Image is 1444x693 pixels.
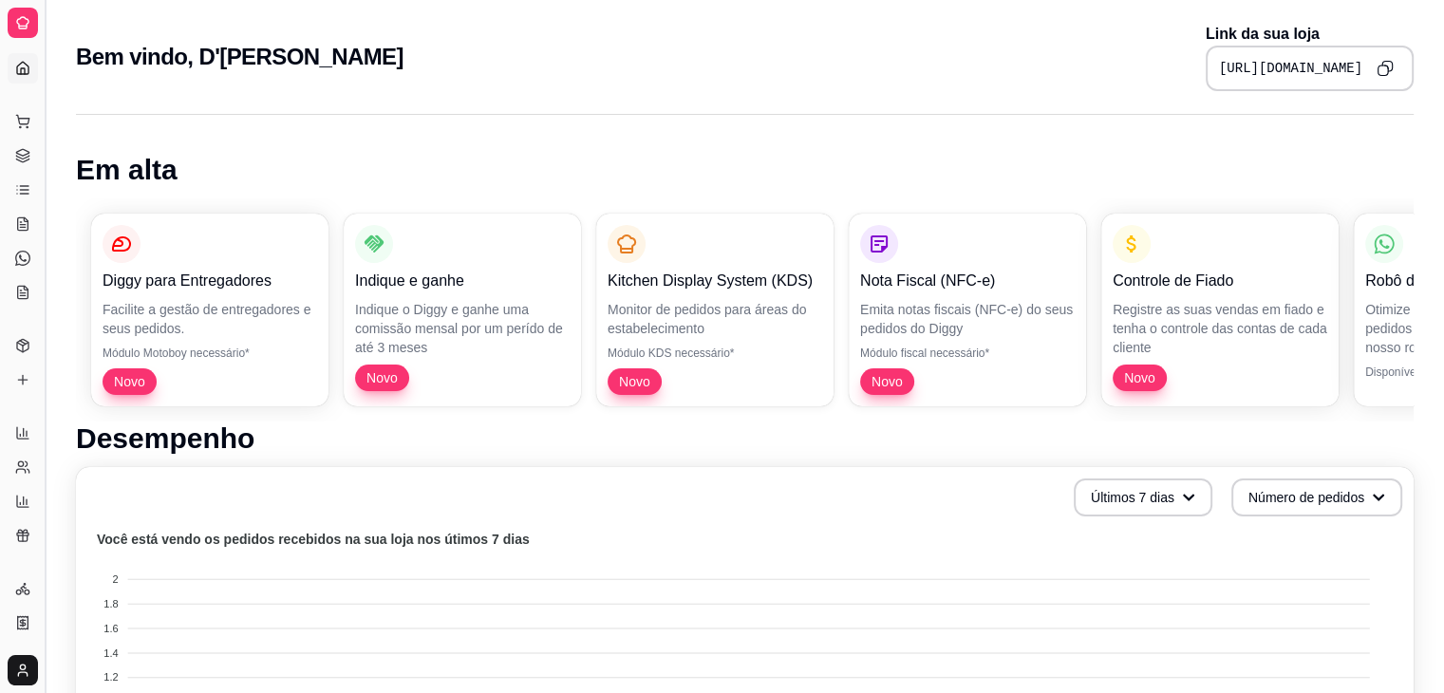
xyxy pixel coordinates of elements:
[864,372,910,391] span: Novo
[860,300,1075,338] p: Emita notas fiscais (NFC-e) do seus pedidos do Diggy
[112,573,118,585] tspan: 2
[1219,59,1362,78] pre: [URL][DOMAIN_NAME]
[849,214,1086,406] button: Nota Fiscal (NFC-e)Emita notas fiscais (NFC-e) do seus pedidos do DiggyMódulo fiscal necessário*Novo
[76,42,403,72] h2: Bem vindo, D'[PERSON_NAME]
[76,153,1414,187] h1: Em alta
[608,270,822,292] p: Kitchen Display System (KDS)
[359,368,405,387] span: Novo
[103,346,317,361] p: Módulo Motoboy necessário*
[611,372,658,391] span: Novo
[1101,214,1339,406] button: Controle de FiadoRegistre as suas vendas em fiado e tenha o controle das contas de cada clienteNovo
[91,214,328,406] button: Diggy para EntregadoresFacilite a gestão de entregadores e seus pedidos.Módulo Motoboy necessário...
[1206,23,1414,46] p: Link da sua loja
[76,421,1414,456] h1: Desempenho
[608,346,822,361] p: Módulo KDS necessário*
[103,671,118,683] tspan: 1.2
[103,300,317,338] p: Facilite a gestão de entregadores e seus pedidos.
[860,346,1075,361] p: Módulo fiscal necessário*
[355,300,570,357] p: Indique o Diggy e ganhe uma comissão mensal por um perído de até 3 meses
[103,598,118,609] tspan: 1.8
[344,214,581,406] button: Indique e ganheIndique o Diggy e ganhe uma comissão mensal por um perído de até 3 mesesNovo
[596,214,834,406] button: Kitchen Display System (KDS)Monitor de pedidos para áreas do estabelecimentoMódulo KDS necessário...
[1113,300,1327,357] p: Registre as suas vendas em fiado e tenha o controle das contas de cada cliente
[355,270,570,292] p: Indique e ganhe
[103,270,317,292] p: Diggy para Entregadores
[1231,478,1402,516] button: Número de pedidos
[1074,478,1212,516] button: Últimos 7 dias
[860,270,1075,292] p: Nota Fiscal (NFC-e)
[1370,53,1400,84] button: Copy to clipboard
[1116,368,1163,387] span: Novo
[97,532,530,547] text: Você está vendo os pedidos recebidos na sua loja nos útimos 7 dias
[1113,270,1327,292] p: Controle de Fiado
[608,300,822,338] p: Monitor de pedidos para áreas do estabelecimento
[103,623,118,634] tspan: 1.6
[106,372,153,391] span: Novo
[103,647,118,659] tspan: 1.4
